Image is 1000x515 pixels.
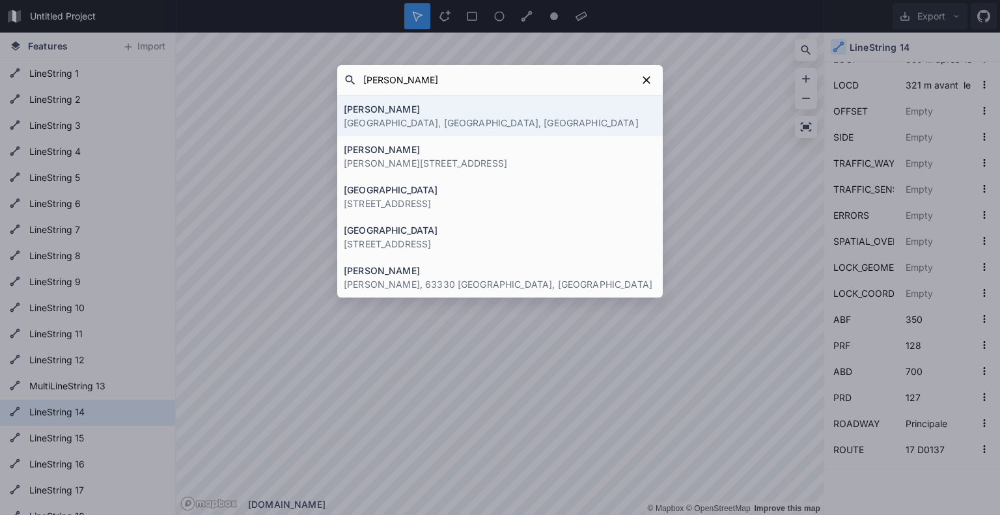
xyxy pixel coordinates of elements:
[344,143,656,156] h4: [PERSON_NAME]
[344,237,656,251] p: [STREET_ADDRESS]
[344,197,656,210] p: [STREET_ADDRESS]
[344,264,656,277] h4: [PERSON_NAME]
[344,116,656,130] p: [GEOGRAPHIC_DATA], [GEOGRAPHIC_DATA], [GEOGRAPHIC_DATA]
[344,156,656,170] p: [PERSON_NAME][STREET_ADDRESS]
[357,68,637,92] input: Search placess...
[344,183,656,197] h4: [GEOGRAPHIC_DATA]
[344,277,656,291] p: [PERSON_NAME], 63330 [GEOGRAPHIC_DATA], [GEOGRAPHIC_DATA]
[344,102,656,116] h4: [PERSON_NAME]
[344,223,656,237] h4: [GEOGRAPHIC_DATA]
